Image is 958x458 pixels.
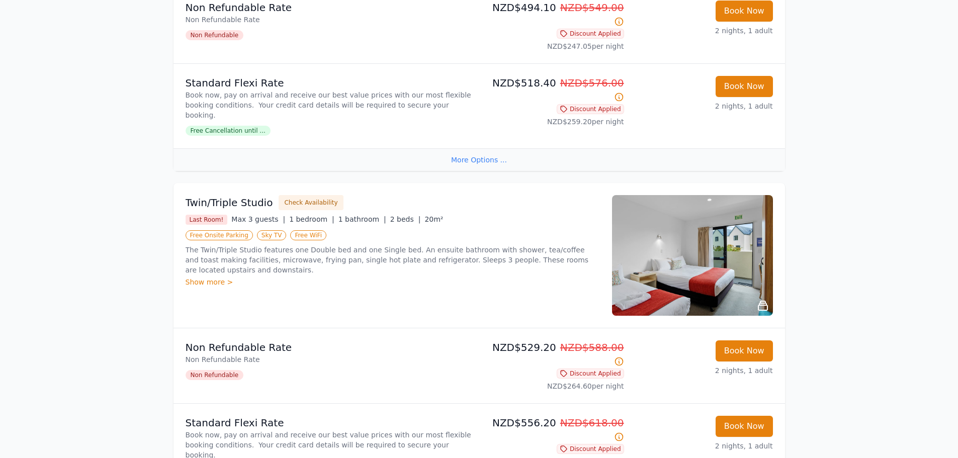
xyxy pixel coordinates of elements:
span: Non Refundable [186,30,244,40]
p: Book now, pay on arrival and receive our best value prices with our most flexible booking conditi... [186,90,475,120]
span: Max 3 guests | [231,215,285,223]
h3: Twin/Triple Studio [186,196,273,210]
span: Last Room! [186,215,228,225]
button: Book Now [716,1,773,22]
div: More Options ... [173,148,785,171]
p: 2 nights, 1 adult [632,101,773,111]
span: NZD$576.00 [560,77,624,89]
span: 2 beds | [390,215,421,223]
p: NZD$259.20 per night [483,117,624,127]
button: Book Now [716,340,773,361]
p: NZD$494.10 [483,1,624,29]
p: NZD$247.05 per night [483,41,624,51]
span: 1 bathroom | [338,215,386,223]
p: NZD$264.60 per night [483,381,624,391]
span: Sky TV [257,230,287,240]
p: 2 nights, 1 adult [632,26,773,36]
p: 2 nights, 1 adult [632,441,773,451]
p: NZD$518.40 [483,76,624,104]
span: Discount Applied [557,104,624,114]
span: NZD$588.00 [560,341,624,353]
span: Free Onsite Parking [186,230,253,240]
p: Non Refundable Rate [186,15,475,25]
span: Discount Applied [557,29,624,39]
p: NZD$556.20 [483,416,624,444]
span: NZD$618.00 [560,417,624,429]
span: Non Refundable [186,370,244,380]
p: 2 nights, 1 adult [632,365,773,376]
p: Non Refundable Rate [186,354,475,364]
button: Book Now [716,76,773,97]
p: Standard Flexi Rate [186,416,475,430]
span: Free Cancellation until ... [186,126,271,136]
span: 20m² [424,215,443,223]
button: Check Availability [279,195,343,210]
div: Show more > [186,277,600,287]
p: Non Refundable Rate [186,1,475,15]
span: Discount Applied [557,444,624,454]
span: 1 bedroom | [289,215,334,223]
p: The Twin/Triple Studio features one Double bed and one Single bed. An ensuite bathroom with showe... [186,245,600,275]
button: Book Now [716,416,773,437]
p: NZD$529.20 [483,340,624,369]
p: Standard Flexi Rate [186,76,475,90]
span: Discount Applied [557,369,624,379]
p: Non Refundable Rate [186,340,475,354]
span: Free WiFi [290,230,326,240]
span: NZD$549.00 [560,2,624,14]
